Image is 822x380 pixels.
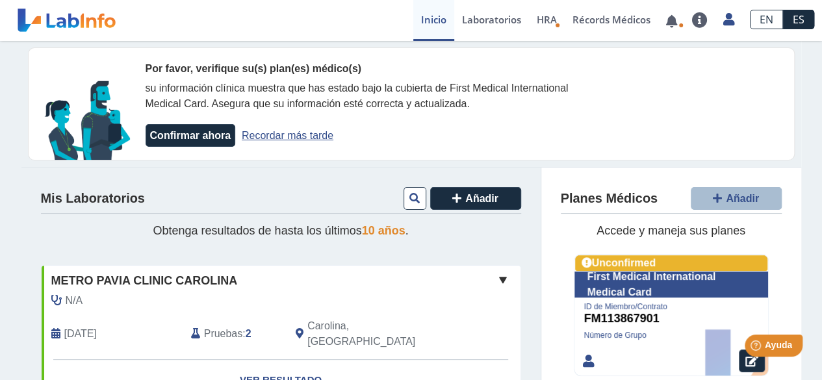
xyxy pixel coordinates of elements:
[783,10,814,29] a: ES
[64,326,97,342] span: 2025-09-02
[41,191,145,207] h4: Mis Laboratorios
[51,272,238,290] span: Metro Pavia Clinic Carolina
[430,187,521,210] button: Añadir
[153,224,408,237] span: Obtenga resultados de hasta los últimos .
[726,193,759,204] span: Añadir
[597,224,745,237] span: Accede y maneja sus planes
[204,326,242,342] span: Pruebas
[561,191,658,207] h4: Planes Médicos
[706,329,808,366] iframe: Help widget launcher
[691,187,782,210] button: Añadir
[146,82,569,109] span: su información clínica muestra que has estado bajo la cubierta de First Medical International Med...
[146,124,235,147] button: Confirmar ahora
[307,318,451,349] span: Carolina, PR
[246,328,251,339] b: 2
[362,224,405,237] span: 10 años
[242,130,333,141] a: Recordar más tarde
[66,293,83,309] span: N/A
[465,193,498,204] span: Añadir
[146,61,607,77] div: Por favor, verifique su(s) plan(es) médico(s)
[750,10,783,29] a: EN
[181,318,286,349] div: :
[537,13,557,26] span: HRA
